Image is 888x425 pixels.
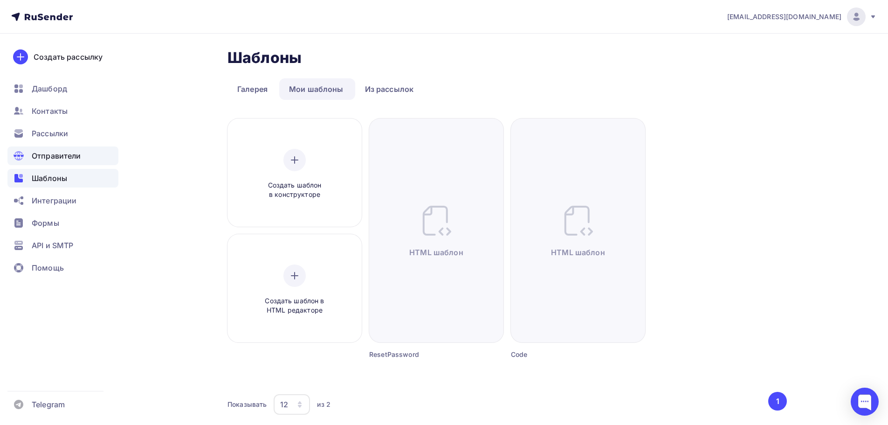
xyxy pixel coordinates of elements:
a: Из рассылок [355,78,424,100]
span: Помощь [32,262,64,273]
span: Контакты [32,105,68,117]
span: Создать шаблон в HTML редакторе [250,296,339,315]
a: Шаблоны [7,169,118,188]
span: Рассылки [32,128,68,139]
span: Шаблоны [32,173,67,184]
div: из 2 [317,400,330,409]
span: Отправители [32,150,81,161]
ul: Pagination [767,392,787,411]
div: Code [511,350,612,359]
a: Дашборд [7,79,118,98]
a: Галерея [227,78,277,100]
a: Контакты [7,102,118,120]
a: Рассылки [7,124,118,143]
a: Мои шаблоны [279,78,353,100]
span: API и SMTP [32,240,73,251]
a: [EMAIL_ADDRESS][DOMAIN_NAME] [727,7,877,26]
span: Telegram [32,399,65,410]
button: 12 [273,394,310,415]
button: Go to page 1 [768,392,787,411]
div: Показывать [227,400,267,409]
span: Интеграции [32,195,76,206]
div: Создать рассылку [34,51,103,63]
div: 12 [280,399,288,410]
h2: Шаблоны [227,49,302,67]
a: Формы [7,214,118,232]
span: Дашборд [32,83,67,94]
span: Формы [32,217,59,229]
span: Создать шаблон в конструкторе [250,181,339,200]
span: [EMAIL_ADDRESS][DOMAIN_NAME] [727,12,841,21]
div: ResetPassword [369,350,470,359]
a: Отправители [7,146,118,165]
